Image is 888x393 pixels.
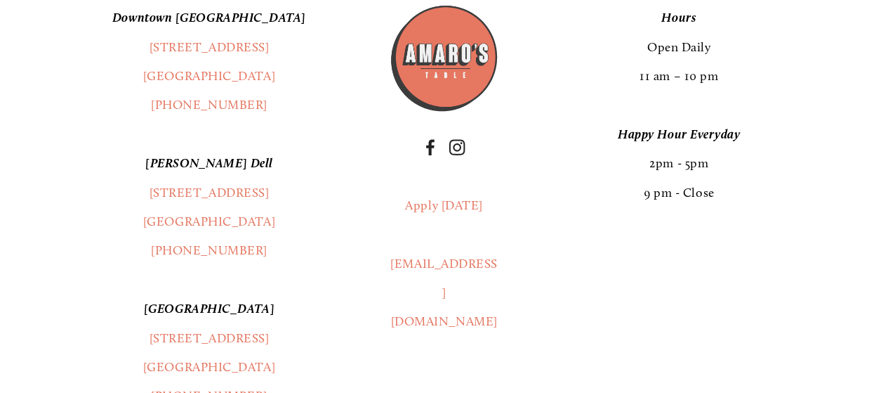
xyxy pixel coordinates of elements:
a: Instagram [449,139,465,156]
p: 2pm - 5pm 9 pm - Close [523,120,835,207]
a: [EMAIL_ADDRESS][DOMAIN_NAME] [390,256,498,330]
a: Apply [DATE] [405,198,482,213]
em: [GEOGRAPHIC_DATA] [144,301,274,316]
a: [STREET_ADDRESS][GEOGRAPHIC_DATA] [143,330,275,375]
a: [STREET_ADDRESS] [150,185,270,200]
a: [PHONE_NUMBER] [151,243,267,258]
em: [PERSON_NAME] Dell [145,155,273,171]
a: [PHONE_NUMBER] [151,97,267,112]
em: Happy Hour Everyday [618,127,740,142]
a: Facebook [422,139,439,156]
a: [GEOGRAPHIC_DATA] [143,214,275,229]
